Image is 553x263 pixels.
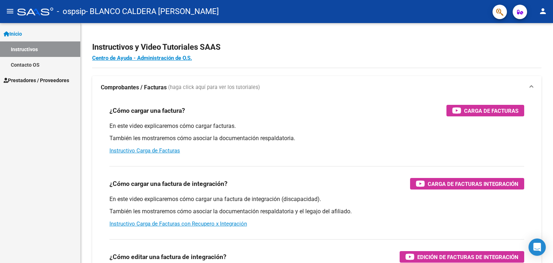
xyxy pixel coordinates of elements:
a: Instructivo Carga de Facturas [109,147,180,154]
p: También les mostraremos cómo asociar la documentación respaldatoria. [109,134,524,142]
button: Carga de Facturas [446,105,524,116]
div: Open Intercom Messenger [529,239,546,256]
button: Edición de Facturas de integración [400,251,524,263]
span: (haga click aquí para ver los tutoriales) [168,84,260,92]
h3: ¿Cómo editar una factura de integración? [109,252,226,262]
h3: ¿Cómo cargar una factura? [109,106,185,116]
span: Edición de Facturas de integración [417,253,518,262]
button: Carga de Facturas Integración [410,178,524,190]
a: Centro de Ayuda - Administración de O.S. [92,55,192,61]
a: Instructivo Carga de Facturas con Recupero x Integración [109,220,247,227]
strong: Comprobantes / Facturas [101,84,167,92]
h2: Instructivos y Video Tutoriales SAAS [92,40,541,54]
span: Inicio [4,30,22,38]
mat-icon: person [539,7,547,15]
span: Prestadores / Proveedores [4,76,69,84]
p: También les mostraremos cómo asociar la documentación respaldatoria y el legajo del afiliado. [109,208,524,215]
span: - ospsip [57,4,86,19]
span: - BLANCO CALDERA [PERSON_NAME] [86,4,219,19]
mat-expansion-panel-header: Comprobantes / Facturas (haga click aquí para ver los tutoriales) [92,76,541,99]
span: Carga de Facturas Integración [428,179,518,188]
mat-icon: menu [6,7,14,15]
h3: ¿Cómo cargar una factura de integración? [109,179,228,189]
span: Carga de Facturas [464,106,518,115]
p: En este video explicaremos cómo cargar facturas. [109,122,524,130]
p: En este video explicaremos cómo cargar una factura de integración (discapacidad). [109,195,524,203]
